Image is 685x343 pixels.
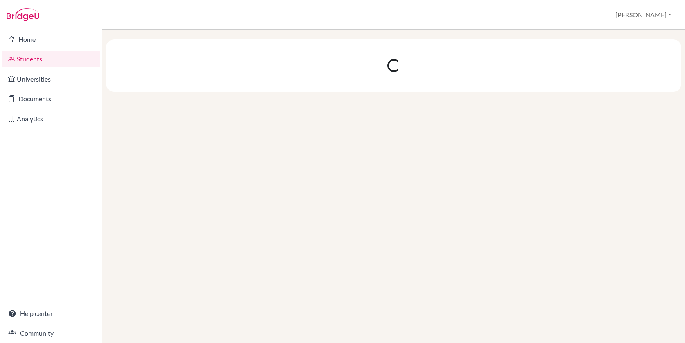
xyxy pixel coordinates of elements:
[2,71,100,87] a: Universities
[7,8,39,21] img: Bridge-U
[2,111,100,127] a: Analytics
[2,325,100,341] a: Community
[2,305,100,322] a: Help center
[612,7,675,23] button: [PERSON_NAME]
[2,51,100,67] a: Students
[2,31,100,48] a: Home
[2,91,100,107] a: Documents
